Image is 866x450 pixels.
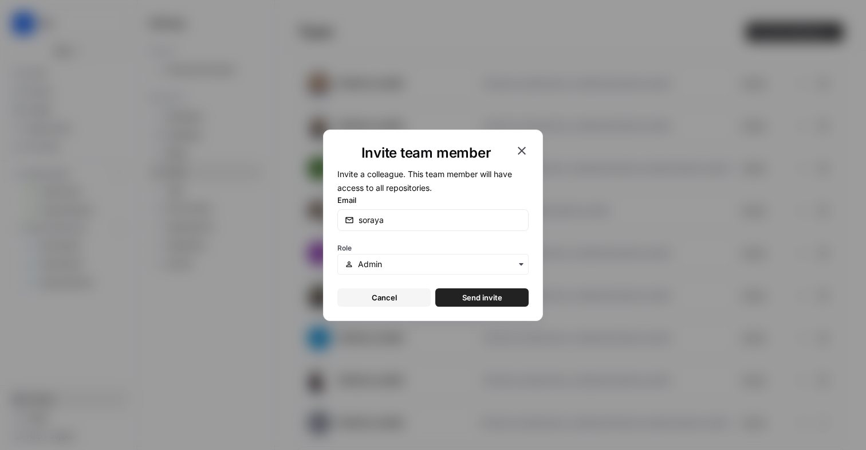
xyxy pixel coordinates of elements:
[358,259,521,270] input: Admin
[337,194,529,206] label: Email
[337,144,515,162] h1: Invite team member
[337,169,512,193] span: Invite a colleague. This team member will have access to all repositories.
[337,288,431,307] button: Cancel
[337,244,352,252] span: Role
[359,214,521,226] input: email@company.com
[462,292,502,303] span: Send invite
[435,288,529,307] button: Send invite
[372,292,397,303] span: Cancel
